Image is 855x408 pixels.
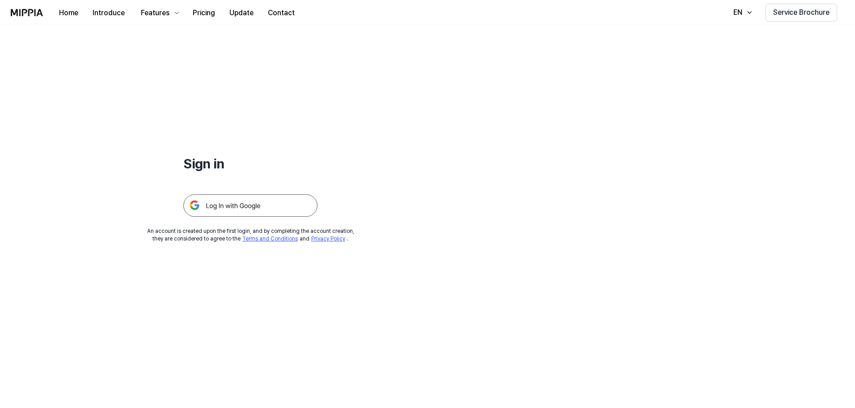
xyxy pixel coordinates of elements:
img: 구글 로그인 버튼 [183,194,317,217]
button: EN [724,4,758,21]
a: Update [222,0,261,25]
a: Privacy Policy [311,236,345,242]
div: EN [732,7,744,18]
button: Features [132,4,186,22]
img: logo [11,9,43,16]
a: Terms and Conditions [242,236,298,242]
button: Update [222,4,261,22]
div: Features [139,8,171,18]
button: Contact [261,4,302,22]
button: Home [52,4,85,22]
button: Pricing [186,4,222,22]
button: Introduce [85,4,132,22]
div: An account is created upon the first login, and by completing the account creation, they are cons... [147,228,354,243]
h1: Sign in [183,154,317,173]
button: Service Brochure [766,4,837,21]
